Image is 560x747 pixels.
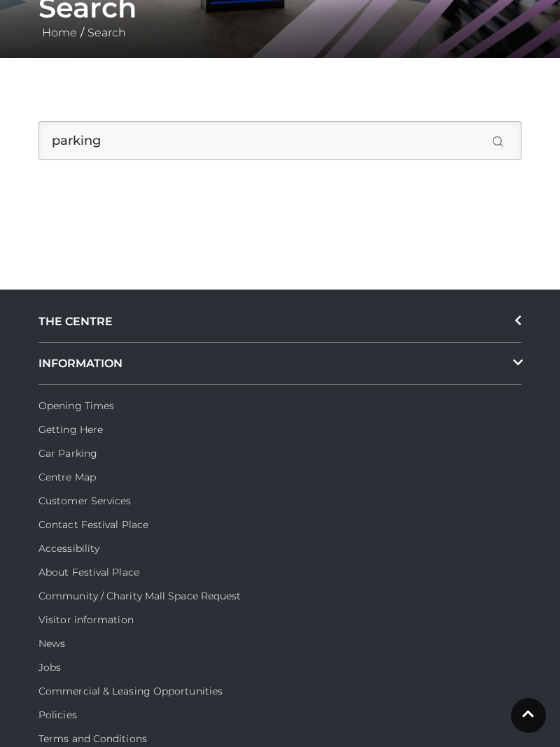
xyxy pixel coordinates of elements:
a: Commercial & Leasing Opportunities [38,685,223,697]
a: Search [84,26,129,39]
a: Community / Charity Mall Space Request [38,590,241,602]
a: Opening Times [38,399,114,412]
a: Contact Festival Place [38,518,148,531]
a: Terms and Conditions [38,732,147,745]
a: Customer Services [38,495,132,507]
a: Policies [38,709,77,721]
a: About Festival Place [38,566,139,578]
a: Centre Map [38,471,96,483]
a: Jobs [38,661,61,674]
div: INFORMATION [38,343,521,385]
a: Home [38,26,80,39]
div: THE CENTRE [38,301,521,343]
a: Visitor information [38,613,134,626]
a: News [38,637,65,650]
input: Search Site [38,121,521,160]
a: Getting Here [38,423,103,436]
a: Car Parking [38,447,97,460]
a: Accessibility [38,542,99,555]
